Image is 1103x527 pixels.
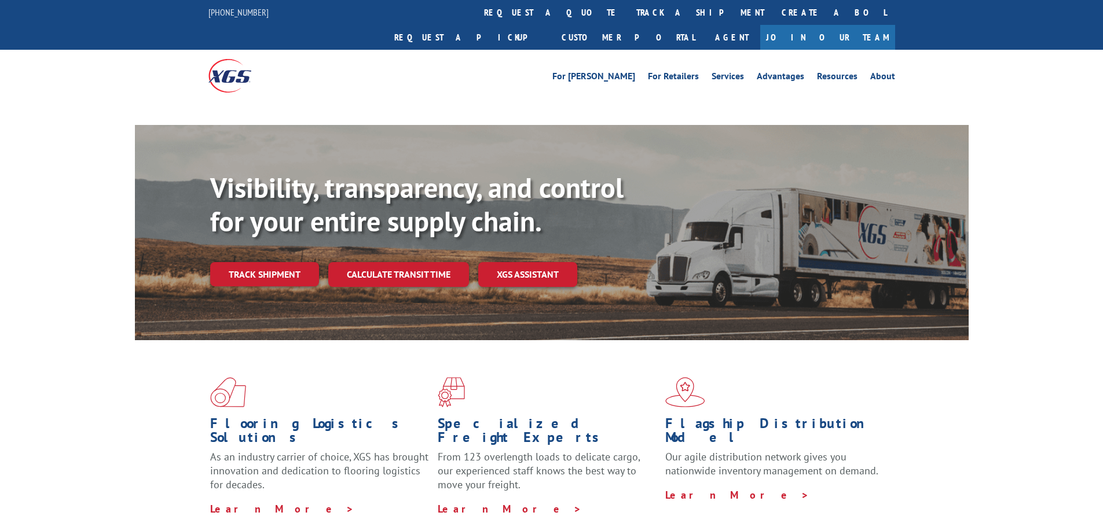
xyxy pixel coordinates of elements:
[438,502,582,515] a: Learn More >
[210,417,429,450] h1: Flooring Logistics Solutions
[553,25,703,50] a: Customer Portal
[757,72,804,84] a: Advantages
[328,262,469,287] a: Calculate transit time
[386,25,553,50] a: Request a pickup
[210,450,428,491] span: As an industry carrier of choice, XGS has brought innovation and dedication to flooring logistics...
[648,72,699,84] a: For Retailers
[552,72,635,84] a: For [PERSON_NAME]
[208,6,269,18] a: [PHONE_NUMBER]
[712,72,744,84] a: Services
[438,450,657,502] p: From 123 overlength loads to delicate cargo, our experienced staff knows the best way to move you...
[703,25,760,50] a: Agent
[210,262,319,286] a: Track shipment
[665,488,809,502] a: Learn More >
[665,450,878,477] span: Our agile distribution network gives you nationwide inventory management on demand.
[760,25,895,50] a: Join Our Team
[210,502,354,515] a: Learn More >
[665,417,884,450] h1: Flagship Distribution Model
[870,72,895,84] a: About
[210,169,624,239] b: Visibility, transparency, and control for your entire supply chain.
[478,262,577,287] a: XGS ASSISTANT
[817,72,858,84] a: Resources
[665,377,705,407] img: xgs-icon-flagship-distribution-model-red
[438,377,465,407] img: xgs-icon-focused-on-flooring-red
[210,377,246,407] img: xgs-icon-total-supply-chain-intelligence-red
[438,417,657,450] h1: Specialized Freight Experts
